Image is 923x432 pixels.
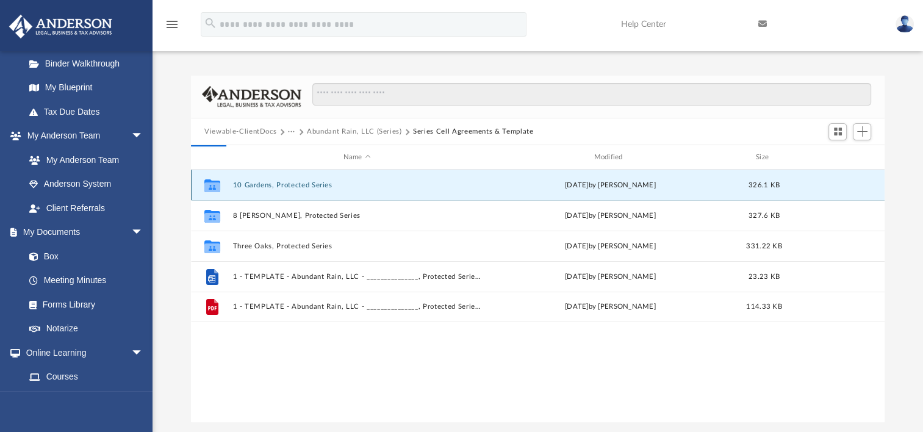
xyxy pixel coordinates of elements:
span: 23.23 KB [749,273,780,280]
a: Online Learningarrow_drop_down [9,340,156,365]
span: 114.33 KB [746,303,781,310]
a: My Documentsarrow_drop_down [9,220,156,245]
a: Video Training [17,389,149,413]
button: Viewable-ClientDocs [204,126,276,137]
div: id [196,152,227,163]
div: [DATE] by [PERSON_NAME] [486,272,734,283]
div: [DATE] by [PERSON_NAME] [486,211,734,221]
div: grid [191,170,885,422]
button: 1 - TEMPLATE - Abundant Rain, LLC - _______________, Protected Series.pdf [233,303,481,311]
div: Size [740,152,789,163]
button: Three Oaks, Protected Series [233,242,481,250]
div: Name [232,152,481,163]
button: 10 Gardens, Protected Series [233,181,481,189]
button: Abundant Rain, LLC (Series) [307,126,402,137]
i: search [204,16,217,30]
a: Notarize [17,317,156,341]
button: Series Cell Agreements & Template [413,126,533,137]
span: arrow_drop_down [131,124,156,149]
span: 331.22 KB [746,243,781,250]
img: Anderson Advisors Platinum Portal [5,15,116,38]
i: menu [165,17,179,32]
a: My Blueprint [17,76,156,100]
span: 326.1 KB [749,182,780,189]
a: Courses [17,365,156,389]
div: [DATE] by [PERSON_NAME] [486,180,734,191]
span: 327.6 KB [749,212,780,219]
span: arrow_drop_down [131,220,156,245]
button: ··· [288,126,296,137]
a: Anderson System [17,172,156,196]
a: Meeting Minutes [17,268,156,293]
a: menu [165,23,179,32]
a: My Anderson Teamarrow_drop_down [9,124,156,148]
img: User Pic [896,15,914,33]
div: id [794,152,879,163]
a: Box [17,244,149,268]
input: Search files and folders [312,83,871,106]
button: 8 [PERSON_NAME], Protected Series [233,212,481,220]
button: Switch to Grid View [828,123,847,140]
a: Forms Library [17,292,149,317]
div: Modified [486,152,734,163]
a: Client Referrals [17,196,156,220]
a: Tax Due Dates [17,99,162,124]
button: 1 - TEMPLATE - Abundant Rain, LLC - _______________, Protected Series.docx [233,273,481,281]
span: arrow_drop_down [131,340,156,365]
div: [DATE] by [PERSON_NAME] [486,301,734,312]
div: [DATE] by [PERSON_NAME] [486,241,734,252]
button: Add [853,123,871,140]
a: Binder Walkthrough [17,51,162,76]
a: My Anderson Team [17,148,149,172]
